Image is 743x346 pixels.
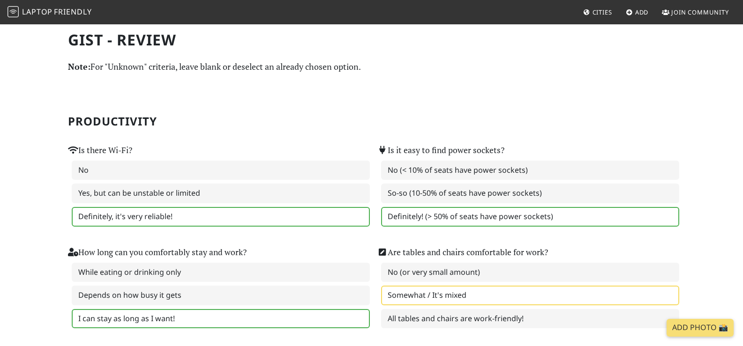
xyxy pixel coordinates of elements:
img: LaptopFriendly [8,6,19,17]
label: So-so (10-50% of seats have power sockets) [381,184,679,203]
a: Cities [579,4,616,21]
span: Cities [593,8,612,16]
label: Yes, but can be unstable or limited [72,184,370,203]
label: While eating or drinking only [72,263,370,282]
label: Somewhat / It's mixed [381,286,679,305]
span: Friendly [54,7,91,17]
label: No (or very small amount) [381,263,679,282]
label: How long can you comfortably stay and work? [68,246,247,259]
a: Join Community [658,4,733,21]
label: All tables and chairs are work-friendly! [381,309,679,329]
label: Is it easy to find power sockets? [377,144,504,157]
label: Is there Wi-Fi? [68,144,132,157]
label: Depends on how busy it gets [72,286,370,305]
label: No (< 10% of seats have power sockets) [381,161,679,180]
label: Are tables and chairs comfortable for work? [377,246,548,259]
span: Laptop [22,7,53,17]
p: For "Unknown" criteria, leave blank or deselect an already chosen option. [68,60,675,74]
label: Definitely! (> 50% of seats have power sockets) [381,207,679,227]
span: Join Community [671,8,729,16]
span: Add [635,8,649,16]
h1: Gist - Review [68,31,675,49]
a: Add Photo 📸 [667,319,734,337]
strong: Note: [68,61,90,72]
a: Add [622,4,653,21]
h2: Productivity [68,115,675,128]
label: Definitely, it's very reliable! [72,207,370,227]
label: No [72,161,370,180]
a: LaptopFriendly LaptopFriendly [8,4,92,21]
label: I can stay as long as I want! [72,309,370,329]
